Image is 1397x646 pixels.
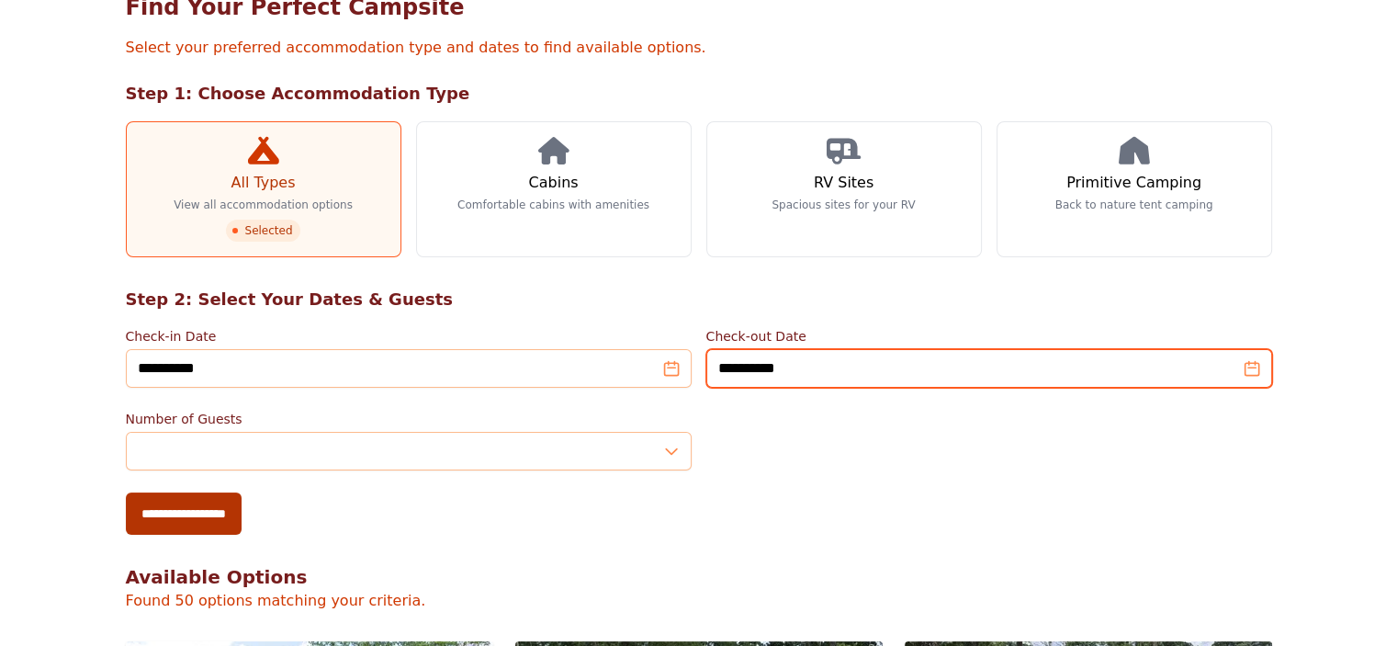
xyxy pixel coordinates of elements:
[126,564,1272,590] h2: Available Options
[997,121,1272,257] a: Primitive Camping Back to nature tent camping
[231,172,295,194] h3: All Types
[126,590,1272,612] p: Found 50 options matching your criteria.
[1066,172,1201,194] h3: Primitive Camping
[706,121,982,257] a: RV Sites Spacious sites for your RV
[814,172,873,194] h3: RV Sites
[126,121,401,257] a: All Types View all accommodation options Selected
[1055,198,1213,212] p: Back to nature tent camping
[126,37,1272,59] p: Select your preferred accommodation type and dates to find available options.
[457,198,649,212] p: Comfortable cabins with amenities
[772,198,915,212] p: Spacious sites for your RV
[416,121,692,257] a: Cabins Comfortable cabins with amenities
[706,327,1272,346] label: Check-out Date
[126,81,1272,107] h2: Step 1: Choose Accommodation Type
[126,327,692,346] label: Check-in Date
[528,172,578,194] h3: Cabins
[126,410,692,428] label: Number of Guests
[174,198,353,212] p: View all accommodation options
[226,220,299,242] span: Selected
[126,287,1272,312] h2: Step 2: Select Your Dates & Guests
